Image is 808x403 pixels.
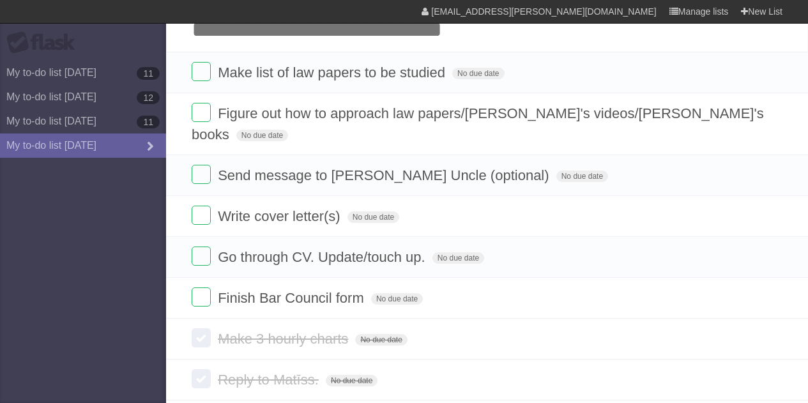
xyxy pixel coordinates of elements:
[218,208,344,224] span: Write cover letter(s)
[192,369,211,388] label: Done
[192,103,211,122] label: Done
[556,171,608,182] span: No due date
[192,328,211,347] label: Done
[192,62,211,81] label: Done
[218,65,448,80] span: Make list of law papers to be studied
[218,290,367,306] span: Finish Bar Council form
[192,105,764,142] span: Figure out how to approach law papers/[PERSON_NAME]'s videos/[PERSON_NAME]'s books
[137,91,160,104] b: 12
[137,67,160,80] b: 11
[218,167,552,183] span: Send message to [PERSON_NAME] Uncle (optional)
[192,287,211,307] label: Done
[452,68,504,79] span: No due date
[218,249,429,265] span: Go through CV. Update/touch up.
[218,372,322,388] span: Reply to Matīss.
[371,293,423,305] span: No due date
[355,334,407,346] span: No due date
[137,116,160,128] b: 11
[432,252,484,264] span: No due date
[192,206,211,225] label: Done
[347,211,399,223] span: No due date
[236,130,288,141] span: No due date
[218,331,351,347] span: Make 3 hourly charts
[326,375,377,386] span: No due date
[6,31,83,54] div: Flask
[192,247,211,266] label: Done
[192,165,211,184] label: Done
